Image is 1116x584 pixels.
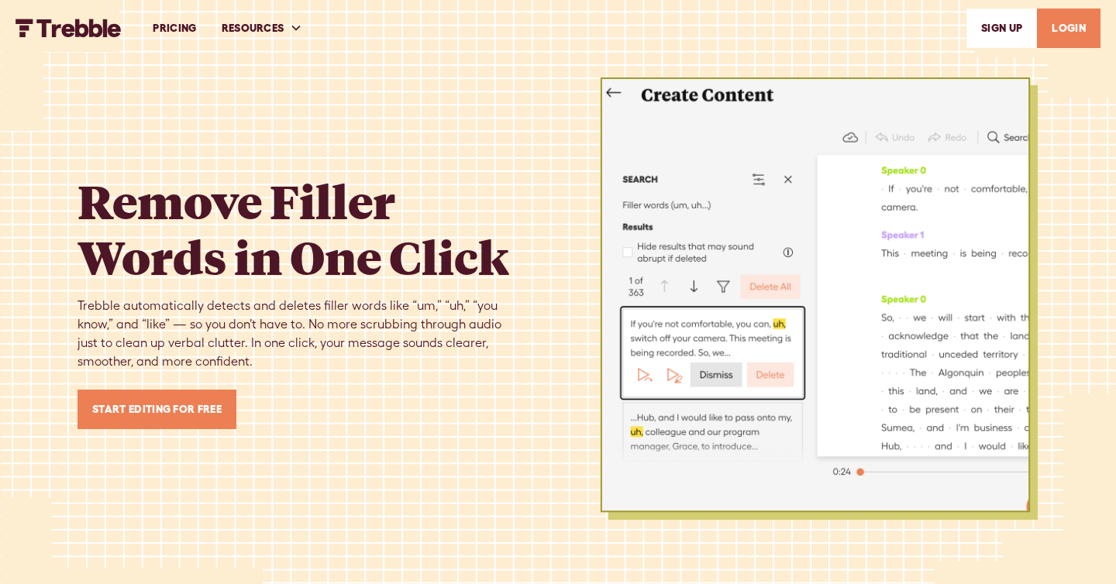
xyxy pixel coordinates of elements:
a: Start Editing for Free [77,390,236,429]
img: Trebble FM Logo [15,19,122,37]
a: LOGIN [1037,9,1100,48]
a: SIGn UP [966,9,1037,48]
div: Trebble automatically detects and deletes filler words like “um,” “uh,” “you know,” and “like” — ... [77,297,524,371]
a: PRICING [140,2,208,55]
h1: Remove Filler Words in One Click [77,173,524,284]
div: RESOURCES [209,2,315,55]
div: RESOURCES [222,20,284,36]
a: home [15,19,122,37]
